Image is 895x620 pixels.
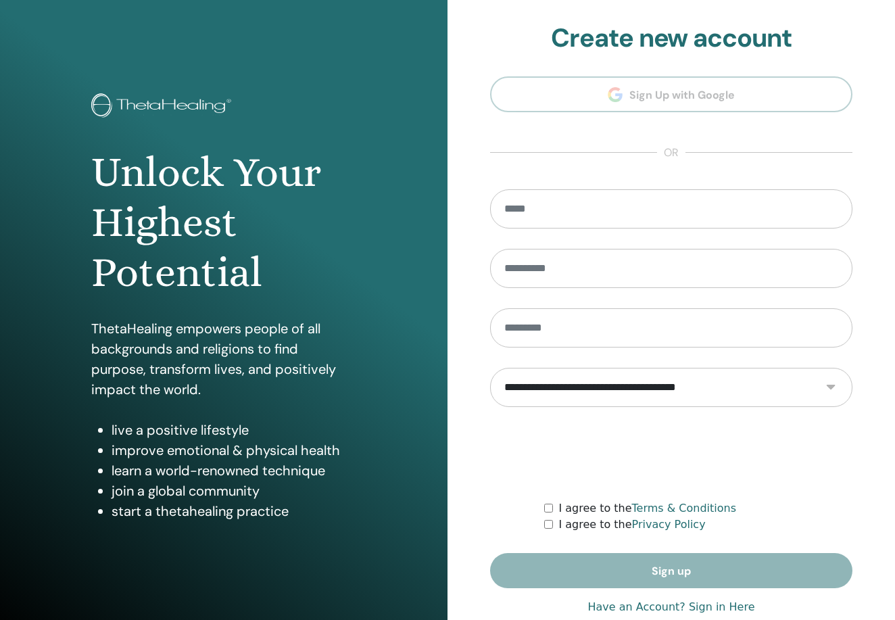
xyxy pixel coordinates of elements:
iframe: reCAPTCHA [569,427,774,480]
li: start a thetahealing practice [112,501,356,521]
span: or [657,145,685,161]
li: join a global community [112,481,356,501]
h2: Create new account [490,23,852,54]
a: Terms & Conditions [632,502,736,515]
li: live a positive lifestyle [112,420,356,440]
h1: Unlock Your Highest Potential [91,147,356,298]
li: learn a world-renowned technique [112,460,356,481]
a: Have an Account? Sign in Here [587,599,754,615]
li: improve emotional & physical health [112,440,356,460]
p: ThetaHealing empowers people of all backgrounds and religions to find purpose, transform lives, a... [91,318,356,400]
a: Privacy Policy [632,518,706,531]
label: I agree to the [558,517,705,533]
label: I agree to the [558,500,736,517]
